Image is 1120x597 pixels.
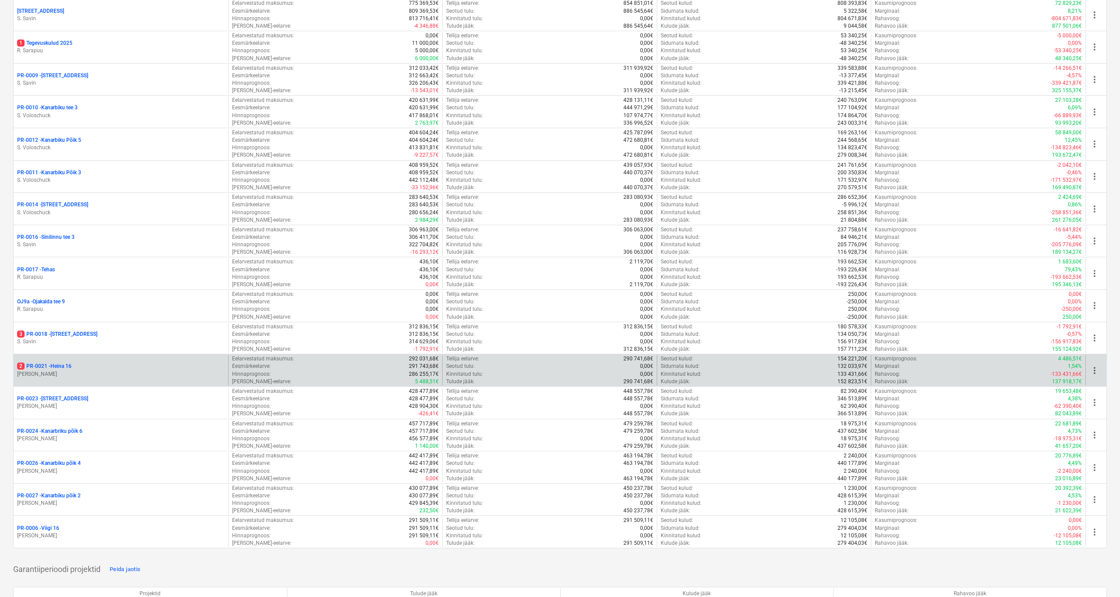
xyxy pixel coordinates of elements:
[17,363,25,370] span: 2
[446,65,479,72] p: Tellija eelarve :
[446,216,475,224] p: Tulude jääk :
[640,15,653,22] p: 0,00€
[1057,32,1082,40] p: -5 000,00€
[232,119,291,127] p: [PERSON_NAME]-eelarve :
[232,79,271,87] p: Hinnaprognoos :
[875,169,900,176] p: Marginaal :
[409,129,439,137] p: 404 604,24€
[1052,22,1082,30] p: 877 501,06€
[661,104,700,111] p: Sidumata kulud :
[1068,7,1082,15] p: 8,21%
[232,22,291,30] p: [PERSON_NAME]-eelarve :
[446,119,475,127] p: Tulude jääk :
[415,119,439,127] p: 2 763,97€
[232,104,271,111] p: Eesmärkeelarve :
[841,47,867,54] p: 53 340,25€
[17,72,225,87] div: PR-0009 -[STREET_ADDRESS]S. Savin
[446,47,483,54] p: Kinnitatud tulu :
[875,129,917,137] p: Kasumiprognoos :
[623,104,653,111] p: 444 971,29€
[1054,65,1082,72] p: -14 266,51€
[875,15,900,22] p: Rahavoog :
[232,209,271,216] p: Hinnaprognoos :
[232,144,271,151] p: Hinnaprognoos :
[232,194,294,201] p: Eelarvestatud maksumus :
[1089,333,1100,343] span: more_vert
[875,65,917,72] p: Kasumiprognoos :
[232,129,294,137] p: Eelarvestatud maksumus :
[1068,40,1082,47] p: 0,00%
[623,7,653,15] p: 886 545,64€
[1076,555,1120,597] iframe: Chat Widget
[17,306,225,313] p: R. Sarapuu
[1054,47,1082,54] p: -53 340,25€
[837,151,867,159] p: 279 008,34€
[1068,201,1082,209] p: 0,86%
[875,7,900,15] p: Marginaal :
[837,112,867,119] p: 174 864,70€
[110,565,140,575] div: Peida jaotis
[409,104,439,111] p: 420 631,99€
[875,40,900,47] p: Marginaal :
[1065,137,1082,144] p: 12,45%
[446,55,475,62] p: Tulude jääk :
[232,184,291,191] p: [PERSON_NAME]-eelarve :
[17,79,225,87] p: S. Savin
[661,55,690,62] p: Kulude jääk :
[17,331,25,338] span: 3
[839,87,867,94] p: -13 215,45€
[1089,527,1100,537] span: more_vert
[17,460,225,475] div: PR-0026 -Kanarbiku põik 4[PERSON_NAME]
[446,7,475,15] p: Seotud tulu :
[17,363,225,378] div: 2PR-0021 -Heina 16[PERSON_NAME]
[409,72,439,79] p: 312 663,42€
[409,7,439,15] p: 809 369,53€
[232,87,291,94] p: [PERSON_NAME]-eelarve :
[232,112,271,119] p: Hinnaprognoos :
[1089,74,1100,85] span: more_vert
[1052,184,1082,191] p: 169 490,87€
[446,72,475,79] p: Seotud tulu :
[409,79,439,87] p: 326 206,43€
[232,32,294,40] p: Eelarvestatud maksumus :
[17,241,225,248] p: S. Savin
[17,435,225,442] p: [PERSON_NAME]
[837,162,867,169] p: 241 761,65€
[839,40,867,47] p: -48 340,25€
[623,194,653,201] p: 283 080,93€
[446,104,475,111] p: Seotud tulu :
[17,532,225,539] p: [PERSON_NAME]
[1089,365,1100,376] span: more_vert
[837,15,867,22] p: 804 671,83€
[446,176,483,184] p: Kinnitatud tulu :
[623,112,653,119] p: 107 974,77€
[640,72,653,79] p: 0,00€
[409,176,439,184] p: 442 112,48€
[1089,430,1100,440] span: more_vert
[640,32,653,40] p: 0,00€
[1089,397,1100,408] span: more_vert
[17,403,225,410] p: [PERSON_NAME]
[232,176,271,184] p: Hinnaprognoos :
[875,47,900,54] p: Rahavoog :
[661,72,700,79] p: Sidumata kulud :
[232,169,271,176] p: Eesmärkeelarve :
[661,129,693,137] p: Seotud kulud :
[232,72,271,79] p: Eesmärkeelarve :
[409,162,439,169] p: 408 959,52€
[1089,139,1100,149] span: more_vert
[661,162,693,169] p: Seotud kulud :
[17,209,225,216] p: S. Voloschuck
[17,468,225,475] p: [PERSON_NAME]
[446,169,475,176] p: Seotud tulu :
[875,72,900,79] p: Marginaal :
[837,176,867,184] p: 171 532,97€
[17,169,81,176] p: PR-0011 - Kanarbiku Põik 3
[640,40,653,47] p: 0,00€
[17,40,225,54] div: 1Tegevuskulud 2025R. Sarapuu
[17,266,225,281] div: PR-0017 -TehasR. Sarapuu
[17,137,225,151] div: PR-0012 -Kanarbiku Põik 5S. Voloschuck
[17,104,225,119] div: PR-0010 -Kanarbiku tee 3S. Voloschuck
[623,65,653,72] p: 311 939,92€
[232,201,271,209] p: Eesmärkeelarve :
